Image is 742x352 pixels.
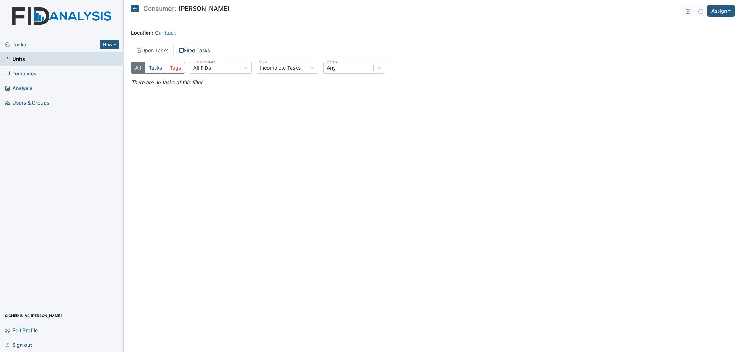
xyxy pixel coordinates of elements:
[131,62,735,86] div: Open Tasks
[131,79,204,85] em: There are no tasks of this filter.
[260,64,301,71] div: Incomplete Tasks
[145,62,166,74] button: Tasks
[5,83,32,93] span: Analysis
[5,340,32,350] span: Sign out
[131,44,174,57] a: Open Tasks
[5,41,100,48] a: Tasks
[193,64,211,71] div: All FIDs
[131,30,153,36] strong: Location:
[131,62,145,74] button: All
[131,5,229,12] h5: [PERSON_NAME]
[707,5,735,17] button: Assign
[5,69,36,78] span: Templates
[174,44,215,57] a: Filed Tasks
[5,311,62,320] span: Signed in as [PERSON_NAME]
[327,64,336,71] div: Any
[166,62,185,74] button: Tags
[5,54,25,64] span: Units
[143,6,176,12] span: Consumer:
[131,62,185,74] div: Type filter
[5,325,38,335] span: Edit Profile
[5,98,49,107] span: Users & Groups
[155,30,176,36] a: Currituck
[100,40,119,49] button: New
